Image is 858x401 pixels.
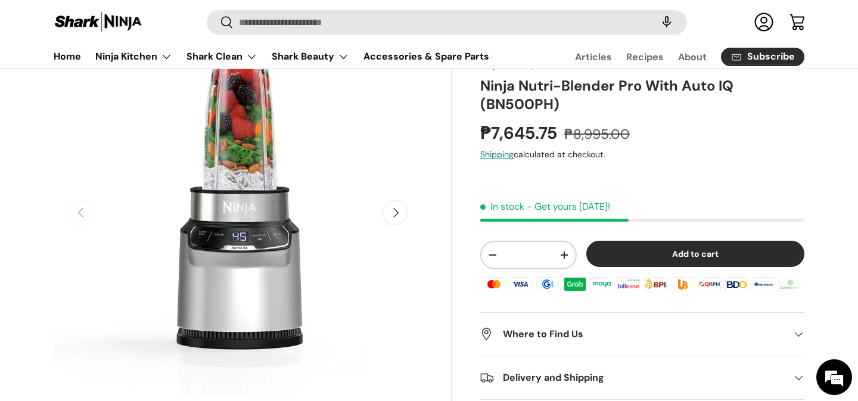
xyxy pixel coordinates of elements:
a: Recipes [626,45,664,69]
img: bdo [723,275,750,293]
img: master [481,275,507,293]
summary: Ninja Kitchen [88,45,179,69]
h1: Ninja Nutri-Blender Pro With Auto IQ (BN500PH) [480,77,804,114]
img: visa [508,275,534,293]
img: ubp [670,275,696,293]
img: landbank [778,275,804,293]
nav: Primary [54,45,489,69]
a: About [678,45,707,69]
a: Subscribe [721,48,804,66]
summary: Shark Beauty [265,45,356,69]
nav: Secondary [546,45,804,69]
button: Add to cart [586,241,804,268]
img: bpi [642,275,669,293]
img: grabpay [562,275,588,293]
p: - Get yours [DATE]! [527,200,610,213]
a: Articles [575,45,612,69]
img: gcash [534,275,561,293]
img: Shark Ninja Philippines [54,11,143,34]
strong: ₱7,645.75 [480,122,560,144]
summary: Shark Clean [179,45,265,69]
span: Subscribe [747,52,795,62]
a: Ninja Kitchen [480,60,531,71]
img: maya [589,275,615,293]
a: Accessories & Spare Parts [363,45,489,68]
img: qrph [697,275,723,293]
h2: Where to Find Us [480,327,785,341]
span: 2001004109 [552,60,602,71]
summary: Where to Find Us [480,313,804,356]
div: calculated at checkout. [480,148,804,161]
img: metrobank [750,275,776,293]
speech-search-button: Search by voice [648,10,686,36]
s: ₱8,995.00 [564,125,630,143]
span: In stock [480,200,524,213]
h2: Delivery and Shipping [480,371,785,385]
a: Shipping [480,149,514,160]
summary: Delivery and Shipping [480,356,804,399]
span: | [531,60,602,71]
img: billease [615,275,642,293]
a: Home [54,45,81,68]
span: SKU: [533,60,549,71]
